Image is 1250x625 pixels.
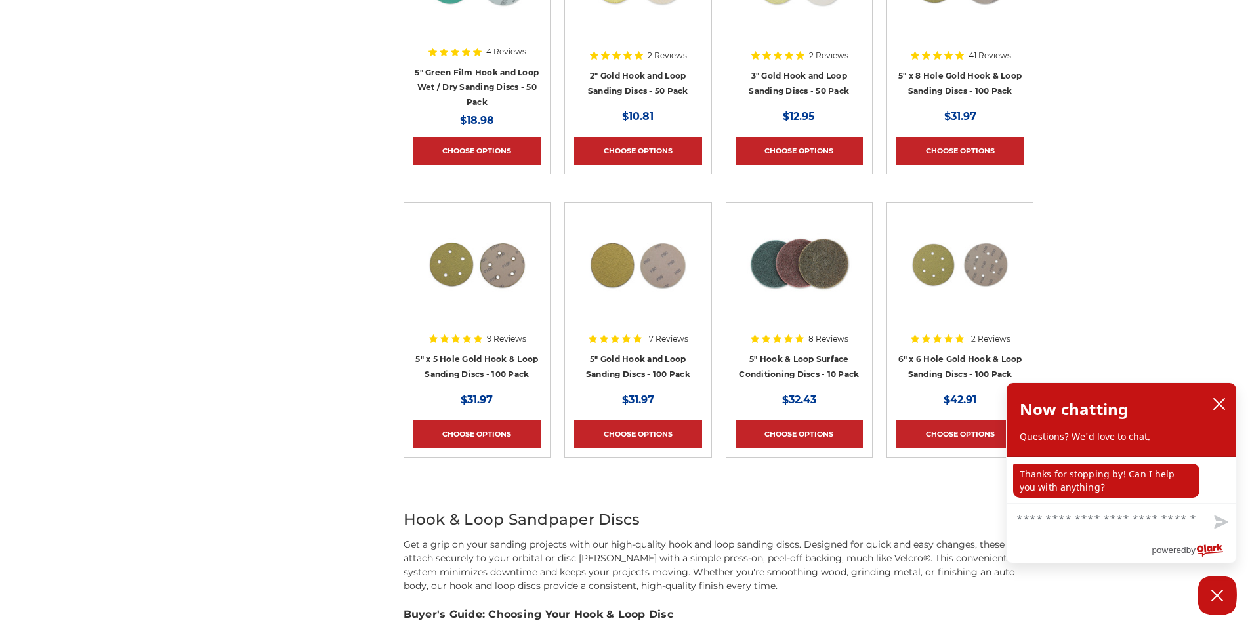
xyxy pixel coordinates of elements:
[1209,394,1230,414] button: close chatbox
[969,335,1010,343] span: 12 Reviews
[585,212,690,317] img: gold hook & loop sanding disc stack
[1006,382,1237,563] div: olark chatbox
[574,212,701,339] a: gold hook & loop sanding disc stack
[944,393,976,406] span: $42.91
[907,212,1012,317] img: 6 inch 6 hole hook and loop sanding disc
[1203,508,1236,538] button: Send message
[1020,396,1128,422] h2: Now chatting
[898,71,1022,96] a: 5" x 8 Hole Gold Hook & Loop Sanding Discs - 100 Pack
[588,71,688,96] a: 2" Gold Hook and Loop Sanding Discs - 50 Pack
[425,212,530,317] img: 5 inch 5 hole hook and loop sanding disc
[736,420,863,448] a: Choose Options
[896,137,1024,165] a: Choose Options
[944,110,976,123] span: $31.97
[413,212,541,339] a: 5 inch 5 hole hook and loop sanding disc
[413,420,541,448] a: Choose Options
[415,68,539,107] a: 5" Green Film Hook and Loop Wet / Dry Sanding Discs - 50 Pack
[1152,542,1186,558] span: powered
[808,335,848,343] span: 8 Reviews
[404,538,1034,593] p: Get a grip on your sanding projects with our high-quality hook and loop sanding discs. Designed f...
[622,110,654,123] span: $10.81
[1186,542,1196,558] span: by
[749,71,849,96] a: 3" Gold Hook and Loop Sanding Discs - 50 Pack
[747,212,852,317] img: 5 inch surface conditioning discs
[739,354,859,379] a: 5" Hook & Loop Surface Conditioning Discs - 10 Pack
[413,137,541,165] a: Choose Options
[460,114,494,127] span: $18.98
[622,393,654,406] span: $31.97
[1013,464,1199,498] p: Thanks for stopping by! Can I help you with anything?
[736,137,863,165] a: Choose Options
[809,52,848,60] span: 2 Reviews
[1152,538,1236,563] a: Powered by Olark
[898,354,1022,379] a: 6" x 6 Hole Gold Hook & Loop Sanding Discs - 100 Pack
[415,354,538,379] a: 5" x 5 Hole Gold Hook & Loop Sanding Discs - 100 Pack
[736,212,863,339] a: 5 inch surface conditioning discs
[896,212,1024,339] a: 6 inch 6 hole hook and loop sanding disc
[574,137,701,165] a: Choose Options
[782,393,816,406] span: $32.43
[586,354,690,379] a: 5" Gold Hook and Loop Sanding Discs - 100 Pack
[487,335,526,343] span: 9 Reviews
[1020,430,1223,443] p: Questions? We'd love to chat.
[404,607,1034,622] h3: Buyer's Guide: Choosing Your Hook & Loop Disc
[404,508,1034,531] h2: Hook & Loop Sandpaper Discs
[461,393,493,406] span: $31.97
[969,52,1011,60] span: 41 Reviews
[646,335,688,343] span: 17 Reviews
[783,110,815,123] span: $12.95
[574,420,701,448] a: Choose Options
[1007,457,1236,503] div: chat
[1198,576,1237,615] button: Close Chatbox
[648,52,687,60] span: 2 Reviews
[896,420,1024,448] a: Choose Options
